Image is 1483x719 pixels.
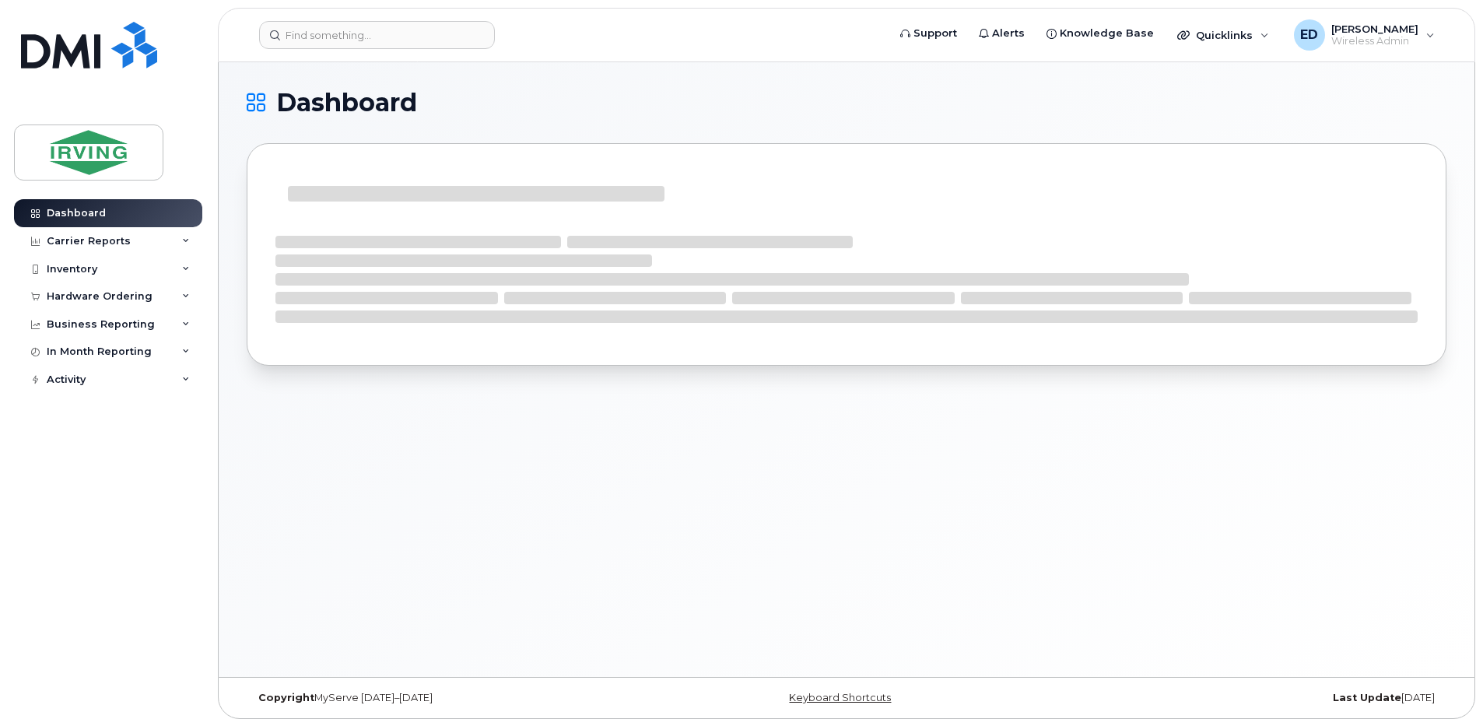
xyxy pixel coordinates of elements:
span: Dashboard [276,91,417,114]
a: Keyboard Shortcuts [789,692,891,703]
strong: Last Update [1333,692,1401,703]
strong: Copyright [258,692,314,703]
div: MyServe [DATE]–[DATE] [247,692,647,704]
div: [DATE] [1047,692,1446,704]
